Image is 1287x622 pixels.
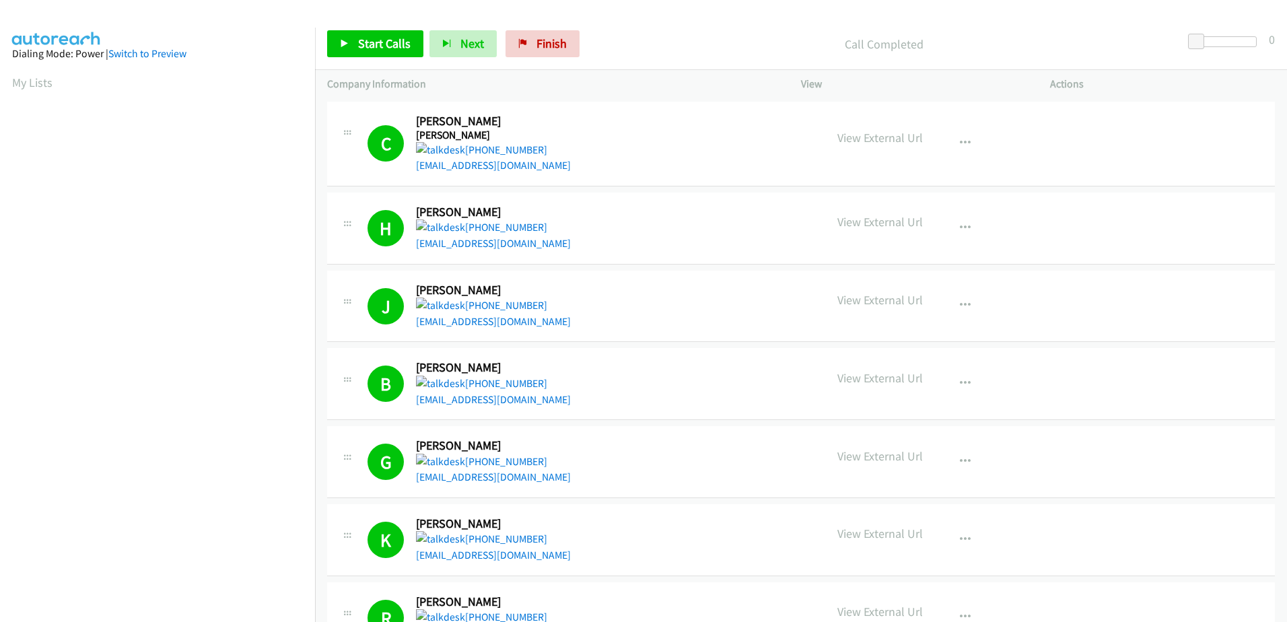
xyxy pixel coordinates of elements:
[837,602,923,621] p: View External Url
[416,219,465,236] img: talkdesk
[416,471,571,483] a: [EMAIL_ADDRESS][DOMAIN_NAME]
[12,75,53,90] a: My Lists
[416,360,567,376] h2: [PERSON_NAME]
[368,288,404,324] h1: J
[327,76,777,92] p: Company Information
[837,369,923,387] p: View External Url
[416,532,547,545] a: [PHONE_NUMBER]
[460,36,484,51] span: Next
[416,143,547,156] a: [PHONE_NUMBER]
[837,524,923,543] p: View External Url
[327,30,423,57] a: Start Calls
[416,516,567,532] h2: [PERSON_NAME]
[416,531,465,547] img: talkdesk
[358,36,411,51] span: Start Calls
[837,447,923,465] p: View External Url
[416,393,571,406] a: [EMAIL_ADDRESS][DOMAIN_NAME]
[429,30,497,57] button: Next
[416,129,571,142] h5: [PERSON_NAME]
[536,36,567,51] span: Finish
[416,454,465,470] img: talkdesk
[368,522,404,558] h1: K
[416,298,465,314] img: talkdesk
[416,237,571,250] a: [EMAIL_ADDRESS][DOMAIN_NAME]
[416,549,571,561] a: [EMAIL_ADDRESS][DOMAIN_NAME]
[837,291,923,309] p: View External Url
[416,159,571,172] a: [EMAIL_ADDRESS][DOMAIN_NAME]
[801,76,1026,92] p: View
[416,221,547,234] a: [PHONE_NUMBER]
[416,205,567,220] h2: [PERSON_NAME]
[1248,257,1287,364] iframe: Resource Center
[416,299,547,312] a: [PHONE_NUMBER]
[837,129,923,147] p: View External Url
[416,455,547,468] a: [PHONE_NUMBER]
[416,114,567,129] h2: [PERSON_NAME]
[416,142,465,158] img: talkdesk
[416,376,465,392] img: talkdesk
[368,210,404,246] h1: H
[1195,36,1257,47] div: Delay between calls (in seconds)
[837,213,923,231] p: View External Url
[416,283,567,298] h2: [PERSON_NAME]
[416,438,567,454] h2: [PERSON_NAME]
[368,444,404,480] h1: G
[368,366,404,402] h1: B
[416,377,547,390] a: [PHONE_NUMBER]
[12,46,303,62] div: Dialing Mode: Power |
[108,47,186,60] a: Switch to Preview
[1050,76,1275,92] p: Actions
[598,35,1171,53] p: Call Completed
[416,594,567,610] h2: [PERSON_NAME]
[368,125,404,162] h1: C
[1269,30,1275,48] div: 0
[506,30,580,57] a: Finish
[416,315,571,328] a: [EMAIL_ADDRESS][DOMAIN_NAME]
